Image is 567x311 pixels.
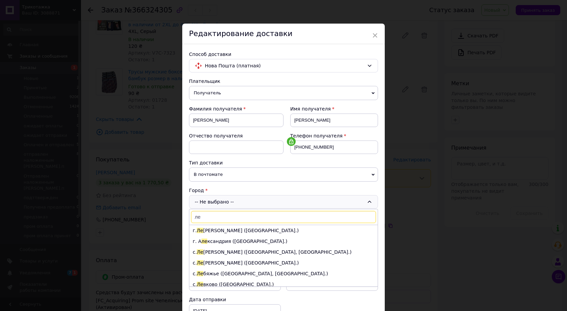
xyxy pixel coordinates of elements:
span: В почтомате [189,167,378,182]
span: Отчество получателя [189,133,243,138]
li: с. [PERSON_NAME] ([GEOGRAPHIC_DATA].) [189,257,378,268]
span: Телефон получателя [290,133,343,138]
span: Тип доставки [189,160,223,165]
div: Город [189,187,378,194]
li: с. бяжье ([GEOGRAPHIC_DATA], [GEOGRAPHIC_DATA].) [189,268,378,279]
input: +380 [290,141,378,154]
span: Ле [197,271,203,276]
li: с. вково ([GEOGRAPHIC_DATA].) [189,279,378,290]
span: Ле [197,228,203,233]
span: Имя получателя [290,106,331,112]
span: Плательщик [189,79,220,84]
span: ле [201,239,208,244]
div: Редактирование доставки [182,24,385,44]
span: Нова Пошта (платная) [205,62,364,69]
span: Ле [197,249,203,255]
span: × [372,30,378,41]
input: Найти [191,211,376,223]
li: с. [PERSON_NAME] ([GEOGRAPHIC_DATA], [GEOGRAPHIC_DATA].) [189,247,378,257]
li: г. А ксандрия ([GEOGRAPHIC_DATA].) [189,236,378,247]
span: Получатель [189,86,378,100]
div: Способ доставки [189,51,378,58]
li: г. [PERSON_NAME] ([GEOGRAPHIC_DATA].) [189,225,378,236]
div: -- Не выбрано -- [189,195,378,209]
span: Фамилия получателя [189,106,242,112]
div: Дата отправки [189,296,281,303]
span: Ле [197,260,203,266]
span: Ле [197,282,203,287]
